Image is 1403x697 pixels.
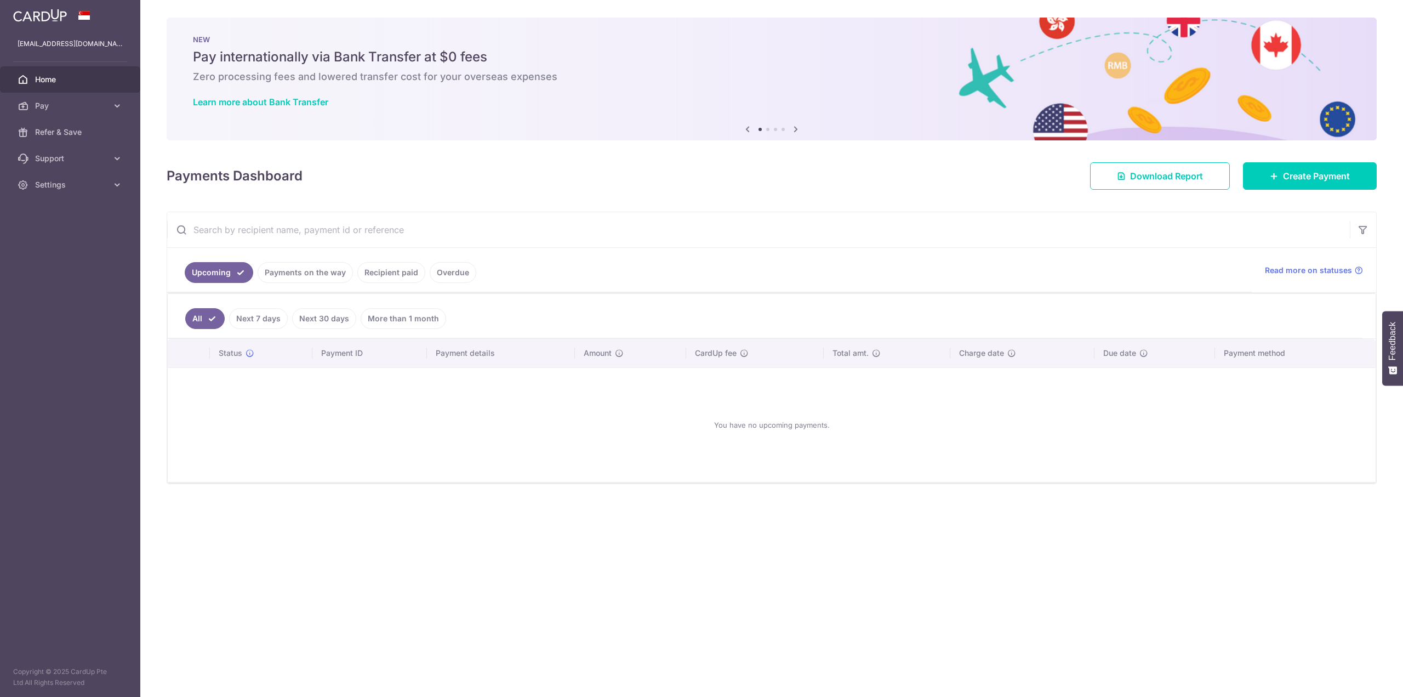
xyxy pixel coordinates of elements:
[219,348,242,359] span: Status
[584,348,612,359] span: Amount
[185,262,253,283] a: Upcoming
[1103,348,1136,359] span: Due date
[193,70,1350,83] h6: Zero processing fees and lowered transfer cost for your overseas expenses
[229,308,288,329] a: Next 7 days
[1130,169,1203,183] span: Download Report
[427,339,575,367] th: Payment details
[193,48,1350,66] h5: Pay internationally via Bank Transfer at $0 fees
[258,262,353,283] a: Payments on the way
[1265,265,1363,276] a: Read more on statuses
[18,38,123,49] p: [EMAIL_ADDRESS][DOMAIN_NAME]
[361,308,446,329] a: More than 1 month
[1333,664,1392,692] iframe: Opens a widget where you can find more information
[35,153,107,164] span: Support
[193,35,1350,44] p: NEW
[13,9,67,22] img: CardUp
[167,166,303,186] h4: Payments Dashboard
[185,308,225,329] a: All
[1090,162,1230,190] a: Download Report
[1243,162,1377,190] a: Create Payment
[312,339,426,367] th: Payment ID
[167,212,1350,247] input: Search by recipient name, payment id or reference
[193,97,328,107] a: Learn more about Bank Transfer
[35,179,107,190] span: Settings
[292,308,356,329] a: Next 30 days
[35,74,107,85] span: Home
[167,18,1377,140] img: Bank transfer banner
[357,262,425,283] a: Recipient paid
[1265,265,1352,276] span: Read more on statuses
[35,127,107,138] span: Refer & Save
[1283,169,1350,183] span: Create Payment
[430,262,476,283] a: Overdue
[695,348,737,359] span: CardUp fee
[832,348,869,359] span: Total amt.
[1382,311,1403,386] button: Feedback - Show survey
[35,100,107,111] span: Pay
[1215,339,1376,367] th: Payment method
[959,348,1004,359] span: Charge date
[181,377,1362,473] div: You have no upcoming payments.
[1388,322,1398,360] span: Feedback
